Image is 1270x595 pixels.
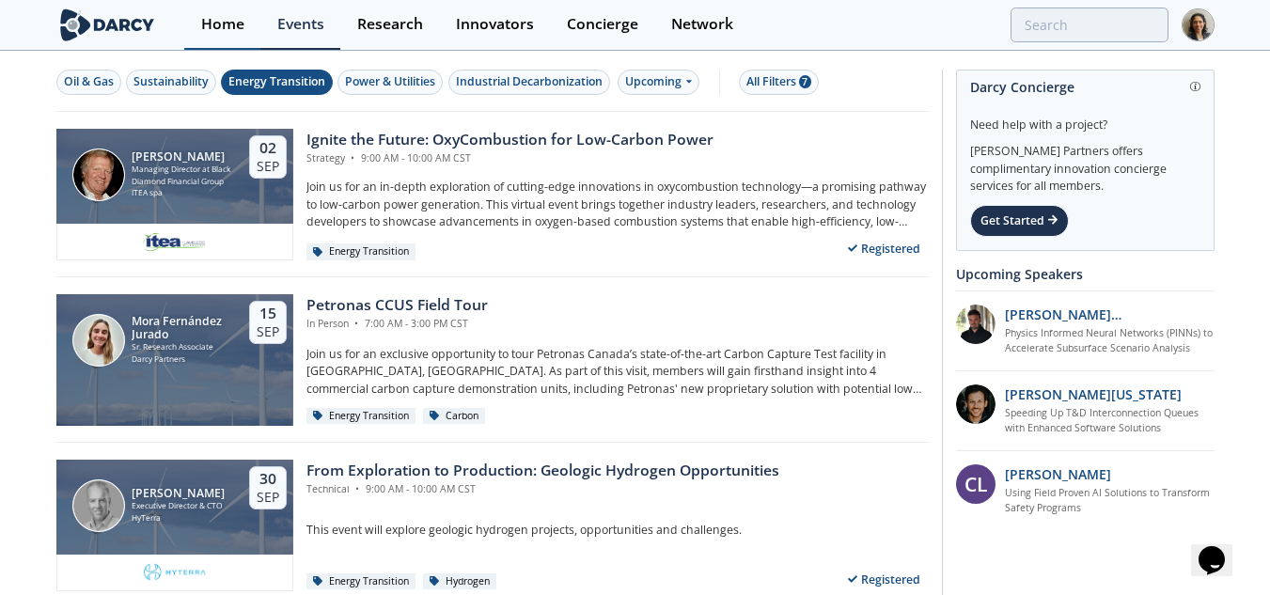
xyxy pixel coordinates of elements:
span: • [348,151,358,164]
img: Avon McIntyre [72,479,125,532]
a: Avon McIntyre [PERSON_NAME] Executive Director & CTO HyTerra 30 Sep From Exploration to Productio... [56,460,929,591]
div: Oil & Gas [64,73,114,90]
div: HyTerra [132,512,225,525]
span: • [352,317,362,330]
div: Need help with a project? [970,103,1200,133]
button: Industrial Decarbonization [448,70,610,95]
div: Carbon [423,408,486,425]
p: This event will explore geologic hydrogen projects, opportunities and challenges. [306,522,929,539]
a: Speeding Up T&D Interconnection Queues with Enhanced Software Solutions [1005,406,1215,436]
div: [PERSON_NAME] [132,150,232,164]
div: Sustainability [133,73,209,90]
img: Mora Fernández Jurado [72,314,125,367]
span: 7 [799,75,811,88]
img: e2203200-5b7a-4eed-a60e-128142053302 [142,230,208,253]
div: Ignite the Future: OxyCombustion for Low-Carbon Power [306,129,713,151]
button: Sustainability [126,70,216,95]
button: Power & Utilities [337,70,443,95]
div: Research [357,17,423,32]
div: Managing Director at Black Diamond Financial Group [132,164,232,187]
iframe: chat widget [1191,520,1251,576]
div: Energy Transition [306,243,416,260]
div: Darcy Concierge [970,70,1200,103]
button: Energy Transition [221,70,333,95]
div: Executive Director & CTO [132,500,225,512]
div: Sep [257,489,279,506]
p: Join us for an exclusive opportunity to tour Petronas Canada’s state-of-the-art Carbon Capture Te... [306,346,929,398]
img: 1b183925-147f-4a47-82c9-16eeeed5003c [956,384,996,424]
div: Industrial Decarbonization [456,73,603,90]
div: Power & Utilities [345,73,435,90]
div: Sep [257,323,279,340]
div: All Filters [746,73,811,90]
p: [PERSON_NAME] [PERSON_NAME] [1005,305,1215,324]
div: Mora Fernández Jurado [132,315,232,341]
div: From Exploration to Production: Geologic Hydrogen Opportunities [306,460,779,482]
span: • [353,482,363,495]
img: e45dbe81-9037-4a7e-9e9d-dde2218fbd0b [142,561,208,584]
div: Petronas CCUS Field Tour [306,294,488,317]
a: Physics Informed Neural Networks (PINNs) to Accelerate Subsurface Scenario Analysis [1005,326,1215,356]
img: Patrick Imeson [72,149,125,201]
div: [PERSON_NAME] [132,487,225,500]
div: Get Started [970,205,1069,237]
div: Hydrogen [423,573,497,590]
div: 15 [257,305,279,323]
img: information.svg [1190,82,1200,92]
div: Home [201,17,244,32]
img: logo-wide.svg [56,8,159,41]
div: Technical 9:00 AM - 10:00 AM CST [306,482,779,497]
div: Strategy 9:00 AM - 10:00 AM CST [306,151,713,166]
div: Network [671,17,733,32]
button: All Filters 7 [739,70,819,95]
div: 30 [257,470,279,489]
div: [PERSON_NAME] Partners offers complimentary innovation concierge services for all members. [970,133,1200,196]
div: Darcy Partners [132,353,232,366]
div: Sr. Research Associate [132,341,232,353]
div: Concierge [567,17,638,32]
div: Innovators [456,17,534,32]
div: Energy Transition [228,73,325,90]
div: CL [956,464,996,504]
a: Patrick Imeson [PERSON_NAME] Managing Director at Black Diamond Financial Group ITEA spa 02 Sep I... [56,129,929,260]
button: Oil & Gas [56,70,121,95]
p: Join us for an in-depth exploration of cutting-edge innovations in oxycombustion technology—a pro... [306,179,929,230]
p: [PERSON_NAME][US_STATE] [1005,384,1182,404]
p: [PERSON_NAME] [1005,464,1111,484]
div: Energy Transition [306,573,416,590]
div: 02 [257,139,279,158]
img: 20112e9a-1f67-404a-878c-a26f1c79f5da [956,305,996,344]
div: Sep [257,158,279,175]
img: Profile [1182,8,1215,41]
div: Energy Transition [306,408,416,425]
div: Upcoming Speakers [956,258,1215,290]
input: Advanced Search [1011,8,1168,42]
div: Events [277,17,324,32]
div: ITEA spa [132,187,232,199]
a: Using Field Proven AI Solutions to Transform Safety Programs [1005,486,1215,516]
div: In Person 7:00 AM - 3:00 PM CST [306,317,488,332]
a: Mora Fernández Jurado Mora Fernández Jurado Sr. Research Associate Darcy Partners 15 Sep Petronas... [56,294,929,426]
div: Registered [839,237,929,260]
div: Registered [839,568,929,591]
div: Upcoming [618,70,699,95]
